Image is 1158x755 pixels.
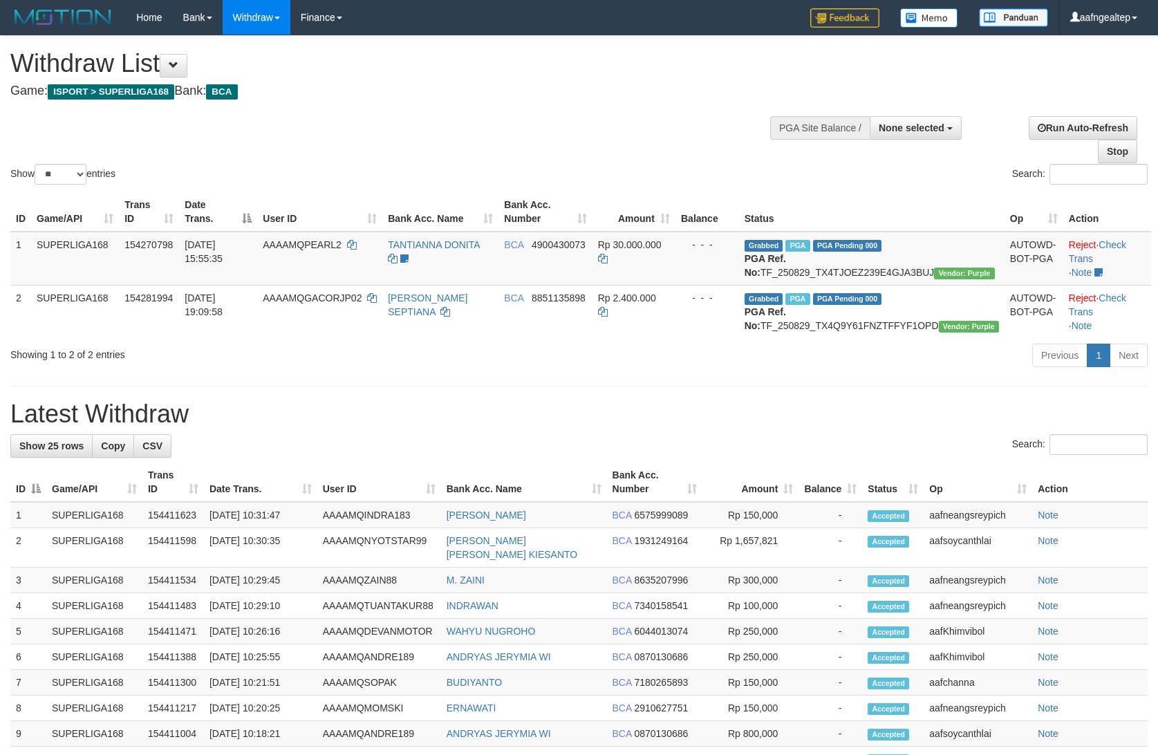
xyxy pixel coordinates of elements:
td: SUPERLIGA168 [46,593,142,619]
td: [DATE] 10:30:35 [204,528,317,568]
th: Date Trans.: activate to sort column descending [179,192,257,232]
span: Accepted [868,536,909,548]
th: Trans ID: activate to sort column ascending [119,192,179,232]
h4: Game: Bank: [10,84,758,98]
span: BCA [613,535,632,546]
td: 5 [10,619,46,644]
td: AAAAMQZAIN88 [317,568,441,593]
a: ANDRYAS JERYMIA WI [447,728,551,739]
span: Accepted [868,510,909,522]
div: - - - [681,238,734,252]
a: Note [1038,600,1058,611]
th: Status [739,192,1005,232]
td: aafneangsreypich [924,568,1032,593]
td: 154411623 [142,502,204,528]
th: Bank Acc. Name: activate to sort column ascending [382,192,498,232]
a: Note [1038,535,1058,546]
a: Check Trans [1069,292,1126,317]
td: AUTOWD-BOT-PGA [1005,285,1063,338]
td: AAAAMQDEVANMOTOR [317,619,441,644]
a: CSV [133,434,171,458]
td: [DATE] 10:18:21 [204,721,317,747]
td: Rp 250,000 [702,619,799,644]
input: Search: [1049,434,1148,455]
td: Rp 1,657,821 [702,528,799,568]
span: Accepted [868,729,909,740]
span: AAAAMQGACORJP02 [263,292,362,304]
span: Copy [101,440,125,451]
a: Note [1072,267,1092,278]
td: 3 [10,568,46,593]
span: Rp 2.400.000 [598,292,656,304]
a: Note [1038,702,1058,714]
a: [PERSON_NAME] [447,510,526,521]
td: 154411534 [142,568,204,593]
td: SUPERLIGA168 [46,644,142,670]
th: Op: activate to sort column ascending [1005,192,1063,232]
span: Accepted [868,703,909,715]
td: - [799,593,862,619]
a: Note [1038,575,1058,586]
td: 8 [10,696,46,721]
td: 154411483 [142,593,204,619]
a: [PERSON_NAME] [PERSON_NAME] KIESANTO [447,535,578,560]
a: [PERSON_NAME] SEPTIANA [388,292,467,317]
a: Previous [1032,344,1087,367]
img: MOTION_logo.png [10,7,115,28]
td: 154411300 [142,670,204,696]
th: Bank Acc. Number: activate to sort column ascending [498,192,592,232]
td: 9 [10,721,46,747]
span: Vendor URL: https://trx4.1velocity.biz [934,268,994,279]
td: SUPERLIGA168 [46,670,142,696]
h1: Latest Withdraw [10,400,1148,428]
a: M. ZAINI [447,575,485,586]
span: BCA [613,651,632,662]
span: [DATE] 19:09:58 [185,292,223,317]
td: [DATE] 10:20:25 [204,696,317,721]
th: Date Trans.: activate to sort column ascending [204,463,317,502]
td: Rp 150,000 [702,696,799,721]
b: PGA Ref. No: [745,253,786,278]
th: Bank Acc. Name: activate to sort column ascending [441,463,607,502]
td: [DATE] 10:26:16 [204,619,317,644]
a: BUDIYANTO [447,677,502,688]
a: WAHYU NUGROHO [447,626,536,637]
a: Note [1038,728,1058,739]
td: AAAAMQANDRE189 [317,644,441,670]
td: [DATE] 10:29:45 [204,568,317,593]
td: SUPERLIGA168 [46,502,142,528]
a: 1 [1087,344,1110,367]
input: Search: [1049,164,1148,185]
a: Run Auto-Refresh [1029,116,1137,140]
td: AAAAMQANDRE189 [317,721,441,747]
a: ANDRYAS JERYMIA WI [447,651,551,662]
th: Action [1032,463,1148,502]
td: 2 [10,285,31,338]
th: Balance: activate to sort column ascending [799,463,862,502]
span: AAAAMQPEARL2 [263,239,342,250]
td: Rp 300,000 [702,568,799,593]
td: - [799,568,862,593]
span: BCA [613,510,632,521]
td: SUPERLIGA168 [46,696,142,721]
a: Note [1038,510,1058,521]
span: BCA [613,626,632,637]
a: Note [1038,677,1058,688]
th: Game/API: activate to sort column ascending [31,192,119,232]
span: Copy 6575999089 to clipboard [634,510,688,521]
th: Bank Acc. Number: activate to sort column ascending [607,463,703,502]
span: Marked by aafmaleo [785,240,810,252]
div: - - - [681,291,734,305]
td: AAAAMQMOMSKI [317,696,441,721]
td: · · [1063,285,1151,338]
img: Button%20Memo.svg [900,8,958,28]
td: TF_250829_TX4TJOEZ239E4GJA3BUJ [739,232,1005,286]
button: None selected [870,116,962,140]
label: Show entries [10,164,115,185]
a: Reject [1069,239,1096,250]
td: SUPERLIGA168 [31,285,119,338]
td: AAAAMQTUANTAKUR88 [317,593,441,619]
td: aafsoycanthlai [924,528,1032,568]
span: 154270798 [124,239,173,250]
span: None selected [879,122,944,133]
